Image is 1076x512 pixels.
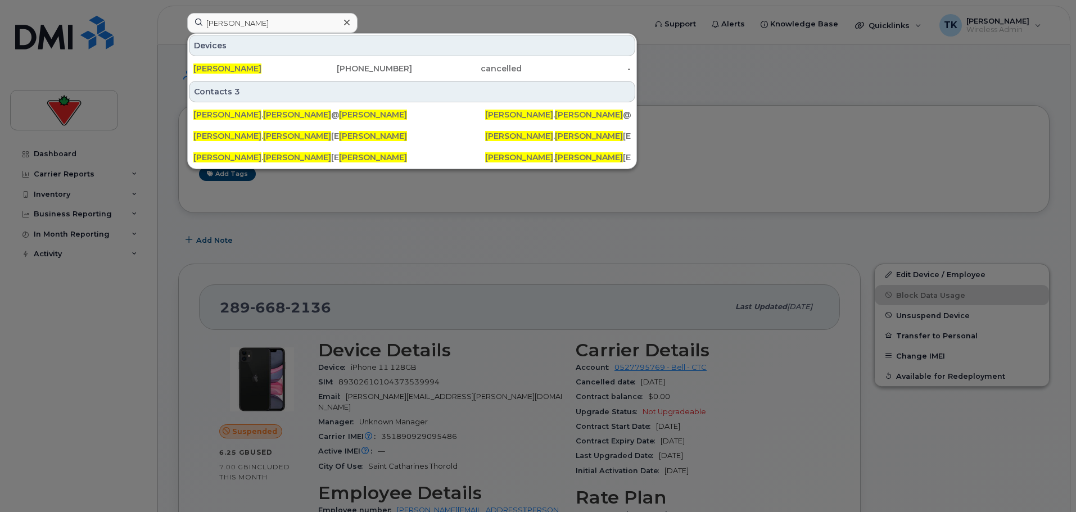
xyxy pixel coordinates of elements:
[485,130,631,142] div: . [EMAIL_ADDRESS][DOMAIN_NAME]
[555,152,623,162] span: [PERSON_NAME]
[339,152,407,162] span: [PERSON_NAME]
[339,131,407,141] span: [PERSON_NAME]
[555,131,623,141] span: [PERSON_NAME]
[193,64,261,74] span: [PERSON_NAME]
[189,81,635,102] div: Contacts
[522,63,631,74] div: -
[263,131,331,141] span: [PERSON_NAME]
[193,152,261,162] span: [PERSON_NAME]
[555,110,623,120] span: [PERSON_NAME]
[263,152,331,162] span: [PERSON_NAME]
[339,110,407,120] span: [PERSON_NAME]
[193,131,261,141] span: [PERSON_NAME]
[303,63,413,74] div: [PHONE_NUMBER]
[189,58,635,79] a: [PERSON_NAME][PHONE_NUMBER]cancelled-
[189,147,635,167] a: [PERSON_NAME].[PERSON_NAME][EMAIL_ADDRESS][DOMAIN_NAME][PERSON_NAME][PERSON_NAME].[PERSON_NAME][E...
[189,126,635,146] a: [PERSON_NAME].[PERSON_NAME][EMAIL_ADDRESS][DOMAIN_NAME][PERSON_NAME][PERSON_NAME].[PERSON_NAME][E...
[485,109,631,120] div: . @[DOMAIN_NAME]
[189,35,635,56] div: Devices
[485,131,553,141] span: [PERSON_NAME]
[193,110,261,120] span: [PERSON_NAME]
[485,152,553,162] span: [PERSON_NAME]
[193,152,339,163] div: . [EMAIL_ADDRESS][DOMAIN_NAME]
[485,152,631,163] div: . [EMAIL_ADDRESS][DOMAIN_NAME]
[485,110,553,120] span: [PERSON_NAME]
[193,109,339,120] div: . @[DOMAIN_NAME]
[263,110,331,120] span: [PERSON_NAME]
[234,86,240,97] span: 3
[189,105,635,125] a: [PERSON_NAME].[PERSON_NAME]@[DOMAIN_NAME][PERSON_NAME][PERSON_NAME].[PERSON_NAME]@[DOMAIN_NAME]
[193,130,339,142] div: . [EMAIL_ADDRESS][DOMAIN_NAME]
[412,63,522,74] div: cancelled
